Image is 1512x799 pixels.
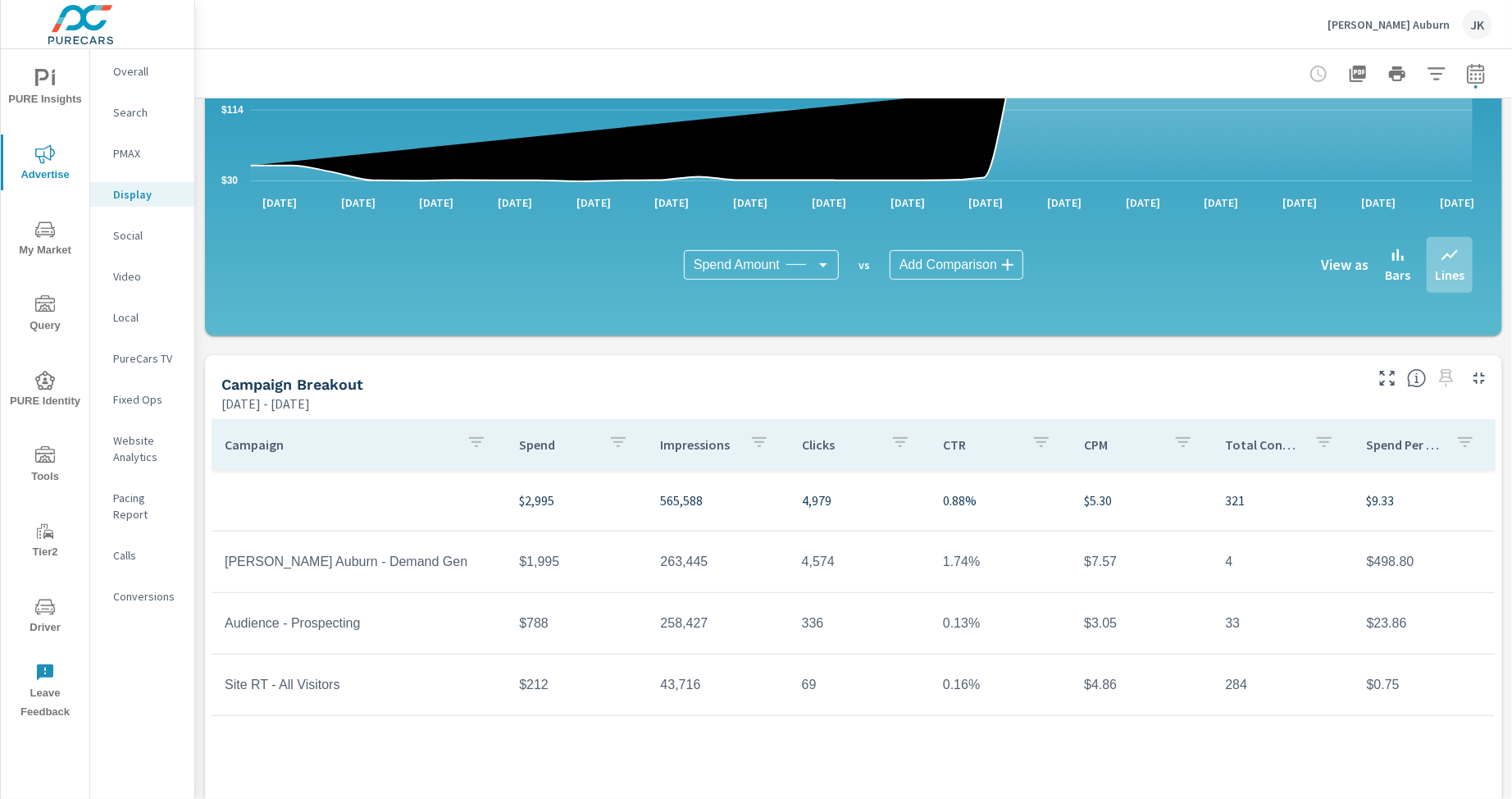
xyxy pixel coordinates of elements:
[6,663,84,722] span: Leave Feedback
[802,436,877,453] p: Clicks
[90,264,194,289] div: Video
[930,664,1071,705] td: 0.16%
[1433,365,1460,391] span: Select a preset date range to save this widget
[1341,57,1374,90] button: "Export Report to PDF"
[1328,17,1450,32] p: [PERSON_NAME] Auburn
[90,346,194,371] div: PureCars TV
[694,257,780,273] span: Spend Amount
[6,69,84,109] span: PURE Insights
[6,144,84,185] span: Advertise
[90,543,194,568] div: Calls
[839,258,890,272] p: vs
[1354,603,1495,644] td: $23.86
[1084,436,1159,453] p: CPM
[648,603,789,644] td: 258,427
[1071,541,1212,582] td: $7.57
[113,432,181,465] p: Website Analytics
[113,391,181,408] p: Fixed Ops
[930,603,1071,644] td: 0.13%
[1193,194,1250,211] p: [DATE]
[225,436,453,453] p: Campaign
[330,194,387,211] p: [DATE]
[1213,603,1354,644] td: 33
[90,584,194,609] div: Conversions
[1084,491,1199,510] p: $5.30
[221,175,238,186] text: $30
[1407,368,1427,388] span: This is a summary of Display performance results by campaign. Each column can be sorted.
[519,491,634,510] p: $2,995
[644,194,701,211] p: [DATE]
[1381,57,1414,90] button: Print Report
[6,597,84,637] span: Driver
[1213,664,1354,705] td: 284
[408,194,465,211] p: [DATE]
[930,541,1071,582] td: 1.74%
[90,305,194,330] div: Local
[1271,194,1328,211] p: [DATE]
[6,522,84,562] span: Tier2
[90,100,194,125] div: Search
[221,104,244,116] text: $114
[113,309,181,326] p: Local
[113,350,181,367] p: PureCars TV
[506,541,647,582] td: $1,995
[1460,57,1492,90] button: Select Date Range
[90,182,194,207] div: Display
[113,145,181,162] p: PMAX
[879,194,936,211] p: [DATE]
[1226,436,1301,453] p: Total Conversions
[789,541,930,582] td: 4,574
[113,268,181,285] p: Video
[506,664,647,705] td: $212
[90,223,194,248] div: Social
[90,428,194,469] div: Website Analytics
[1354,664,1495,705] td: $0.75
[943,491,1058,510] p: 0.88%
[1071,664,1212,705] td: $4.86
[943,436,1018,453] p: CTR
[789,664,930,705] td: 69
[789,603,930,644] td: 336
[212,664,506,705] td: Site RT - All Visitors
[1,49,89,728] div: nav menu
[90,59,194,84] div: Overall
[506,603,647,644] td: $788
[1226,491,1341,510] p: 321
[519,436,594,453] p: Spend
[212,541,506,582] td: [PERSON_NAME] Auburn - Demand Gen
[212,603,506,644] td: Audience - Prospecting
[1350,194,1407,211] p: [DATE]
[1374,365,1400,391] button: Make Fullscreen
[90,387,194,412] div: Fixed Ops
[113,227,181,244] p: Social
[90,486,194,527] div: Pacing Report
[661,436,736,453] p: Impressions
[90,141,194,166] div: PMAX
[1463,10,1492,39] div: JK
[6,446,84,486] span: Tools
[1428,194,1486,211] p: [DATE]
[486,194,544,211] p: [DATE]
[648,541,789,582] td: 263,445
[113,547,181,564] p: Calls
[113,588,181,605] p: Conversions
[1071,603,1212,644] td: $3.05
[113,186,181,203] p: Display
[565,194,622,211] p: [DATE]
[1114,194,1172,211] p: [DATE]
[113,63,181,80] p: Overall
[957,194,1014,211] p: [DATE]
[722,194,779,211] p: [DATE]
[1354,541,1495,582] td: $498.80
[684,250,839,280] div: Spend Amount
[221,394,310,413] p: [DATE] - [DATE]
[6,371,84,411] span: PURE Identity
[113,490,181,523] p: Pacing Report
[890,250,1023,280] div: Add Comparison
[1367,436,1442,453] p: Spend Per Conversion
[113,104,181,121] p: Search
[6,220,84,260] span: My Market
[802,491,917,510] p: 4,979
[648,664,789,705] td: 43,716
[1213,541,1354,582] td: 4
